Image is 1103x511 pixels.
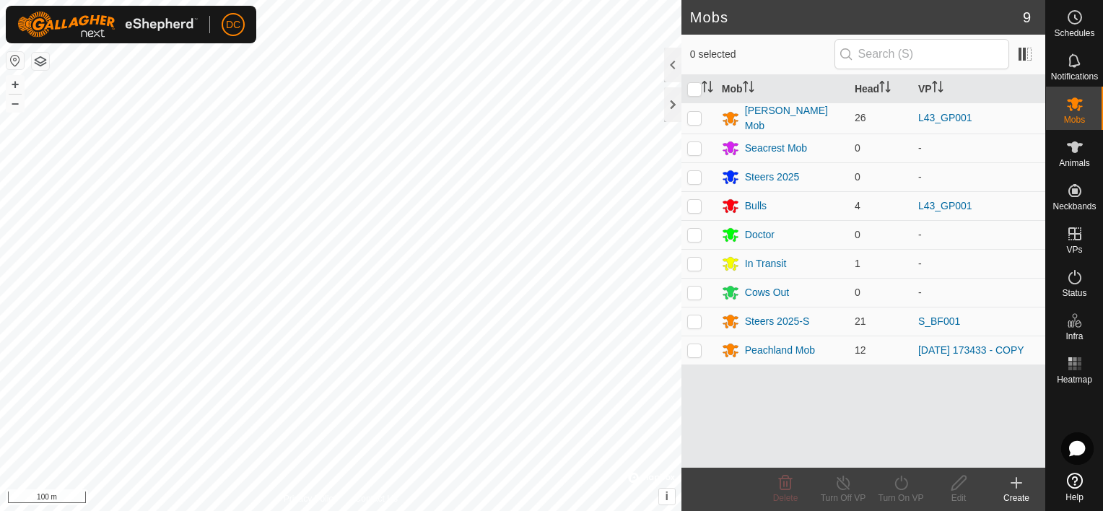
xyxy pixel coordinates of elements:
[1052,202,1096,211] span: Neckbands
[1057,375,1092,384] span: Heatmap
[1064,115,1085,124] span: Mobs
[834,39,1009,69] input: Search (S)
[17,12,198,38] img: Gallagher Logo
[912,220,1045,249] td: -
[745,227,775,243] div: Doctor
[1062,289,1086,297] span: Status
[912,134,1045,162] td: -
[855,287,860,298] span: 0
[745,198,767,214] div: Bulls
[855,344,866,356] span: 12
[716,75,849,103] th: Mob
[1065,493,1084,502] span: Help
[745,343,815,358] div: Peachland Mob
[6,76,24,93] button: +
[743,83,754,95] p-sorticon: Activate to sort
[284,492,338,505] a: Privacy Policy
[855,171,860,183] span: 0
[1065,332,1083,341] span: Infra
[1046,467,1103,507] a: Help
[1059,159,1090,167] span: Animals
[930,492,988,505] div: Edit
[1066,245,1082,254] span: VPs
[988,492,1045,505] div: Create
[918,112,972,123] a: L43_GP001
[879,83,891,95] p-sorticon: Activate to sort
[1054,29,1094,38] span: Schedules
[912,75,1045,103] th: VP
[659,489,675,505] button: i
[6,95,24,112] button: –
[702,83,713,95] p-sorticon: Activate to sort
[918,200,972,211] a: L43_GP001
[32,53,49,70] button: Map Layers
[855,258,860,269] span: 1
[745,285,789,300] div: Cows Out
[1051,72,1098,81] span: Notifications
[855,200,860,211] span: 4
[855,142,860,154] span: 0
[912,162,1045,191] td: -
[773,493,798,503] span: Delete
[690,9,1023,26] h2: Mobs
[666,490,668,502] span: i
[745,314,810,329] div: Steers 2025-S
[918,344,1024,356] a: [DATE] 173433 - COPY
[1023,6,1031,28] span: 9
[855,315,866,327] span: 21
[745,170,800,185] div: Steers 2025
[912,249,1045,278] td: -
[932,83,943,95] p-sorticon: Activate to sort
[690,47,834,62] span: 0 selected
[855,229,860,240] span: 0
[745,256,787,271] div: In Transit
[912,278,1045,307] td: -
[855,112,866,123] span: 26
[226,17,240,32] span: DC
[918,315,960,327] a: S_BF001
[6,52,24,69] button: Reset Map
[849,75,912,103] th: Head
[814,492,872,505] div: Turn Off VP
[872,492,930,505] div: Turn On VP
[355,492,398,505] a: Contact Us
[745,141,807,156] div: Seacrest Mob
[745,103,843,134] div: [PERSON_NAME] Mob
